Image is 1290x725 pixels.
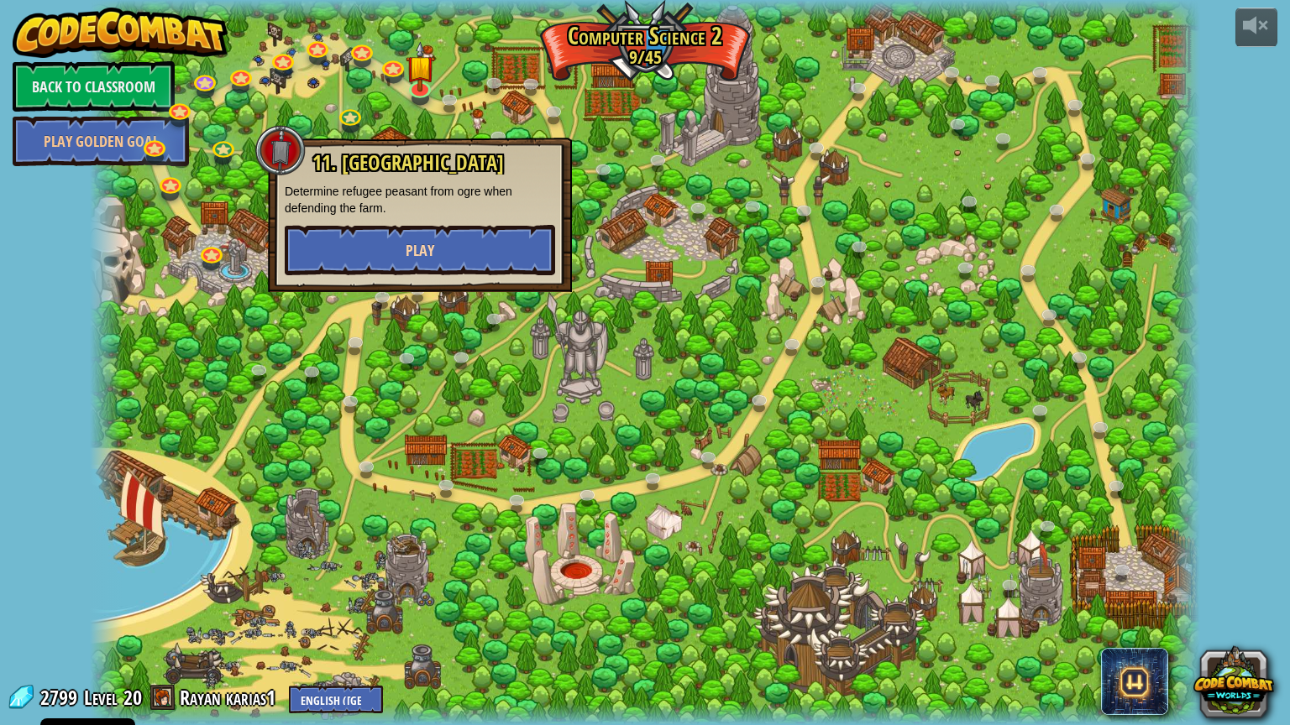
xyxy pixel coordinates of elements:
[406,240,434,261] span: Play
[123,684,142,711] span: 20
[285,183,555,216] p: Determine refugee peasant from ogre when defending the farm.
[1235,8,1277,47] button: Adjust volume
[285,225,555,275] button: Play
[13,8,228,58] img: CodeCombat - Learn how to code by playing a game
[40,684,82,711] span: 2799
[84,684,118,712] span: Level
[13,61,175,112] a: Back to Classroom
[13,116,189,166] a: Play Golden Goal
[406,41,435,91] img: level-banner-started.png
[180,684,281,711] a: Rayan karias1
[312,149,504,177] span: 11. [GEOGRAPHIC_DATA]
